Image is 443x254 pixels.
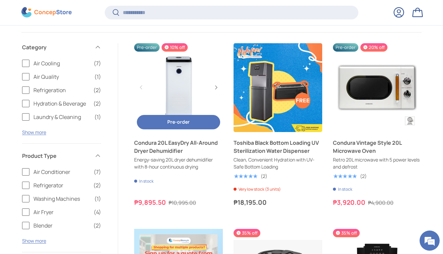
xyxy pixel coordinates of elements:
[94,73,101,81] span: (1)
[137,115,220,129] button: Pre-order
[33,59,90,67] span: Air Cooling
[234,43,322,132] a: Toshiba Black Bottom Loading UV Sterilization Water Dispenser
[22,35,101,59] summary: Category
[94,168,101,176] span: (7)
[33,113,90,121] span: Laundry & Cleaning
[33,73,90,81] span: Air Quality
[93,86,101,94] span: (2)
[234,229,260,237] span: 35% off
[134,43,160,52] span: Pre-order
[22,43,90,51] span: Category
[33,100,89,108] span: Hydration & Beverage
[22,129,46,135] button: Show more
[22,152,90,160] span: Product Type
[33,208,90,216] span: Air Fryer
[333,43,422,132] a: Condura Vintage Style 20L Microwave Oven
[234,139,322,155] a: Toshiba Black Bottom Loading UV Sterilization Water Dispenser
[162,43,188,52] span: 10% off
[360,43,387,52] span: 20% off
[33,86,89,94] span: Refrigeration
[94,113,101,121] span: (1)
[333,139,422,155] a: Condura Vintage Style 20L Microwave Oven
[22,238,46,244] button: Show more
[33,168,90,176] span: Air Conditioner
[94,59,101,67] span: (7)
[33,181,89,189] span: Refrigerator
[21,7,72,18] img: ConcepStore
[167,119,190,125] span: Pre-order
[93,100,101,108] span: (2)
[33,221,89,230] span: Blender
[93,181,101,189] span: (2)
[94,195,101,203] span: (1)
[33,195,90,203] span: Washing Machines
[94,208,101,216] span: (4)
[134,43,223,132] a: Condura 20L EasyDry All-Around Dryer Dehumidifier
[333,43,358,52] span: Pre-order
[134,139,223,155] a: Condura 20L EasyDry All-Around Dryer Dehumidifier
[333,229,360,237] span: 35% off
[93,221,101,230] span: (2)
[22,144,101,168] summary: Product Type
